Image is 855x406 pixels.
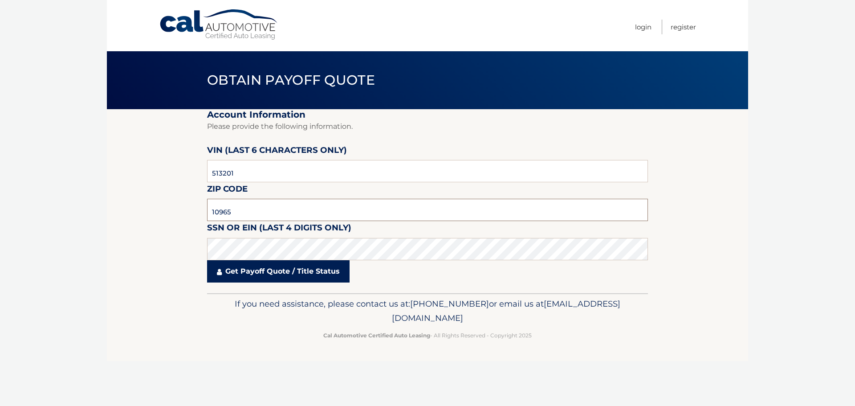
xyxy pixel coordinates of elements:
[207,144,347,160] label: VIN (last 6 characters only)
[671,20,696,34] a: Register
[635,20,651,34] a: Login
[207,182,248,199] label: Zip Code
[207,109,648,120] h2: Account Information
[159,9,279,41] a: Cal Automotive
[207,120,648,133] p: Please provide the following information.
[207,260,350,283] a: Get Payoff Quote / Title Status
[410,299,489,309] span: [PHONE_NUMBER]
[213,331,642,340] p: - All Rights Reserved - Copyright 2025
[207,72,375,88] span: Obtain Payoff Quote
[207,221,351,238] label: SSN or EIN (last 4 digits only)
[323,332,430,339] strong: Cal Automotive Certified Auto Leasing
[213,297,642,325] p: If you need assistance, please contact us at: or email us at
